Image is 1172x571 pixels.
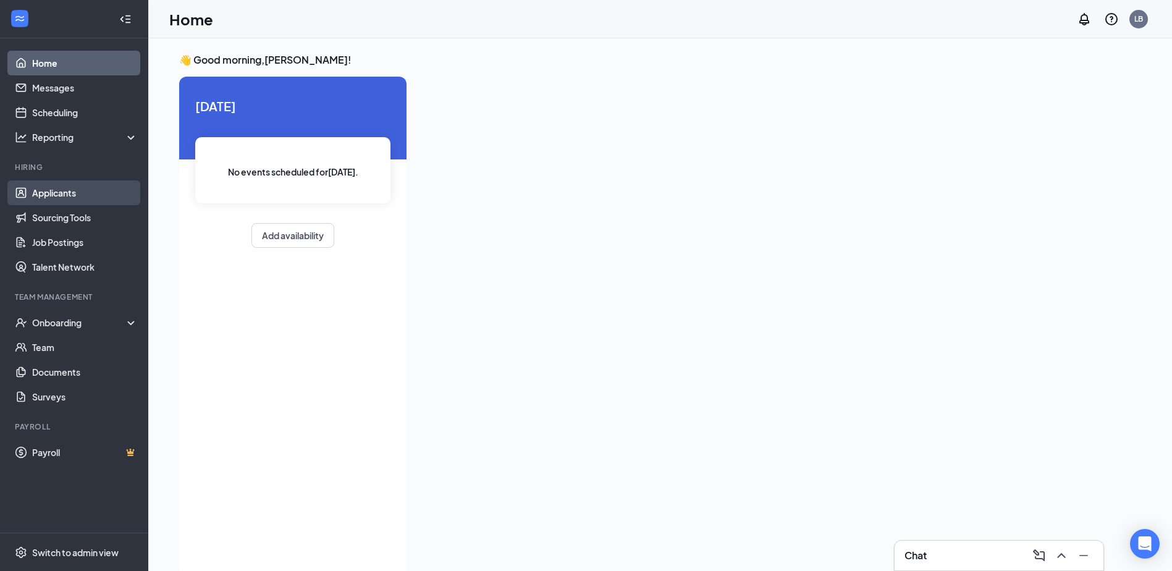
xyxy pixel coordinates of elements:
[1134,14,1143,24] div: LB
[119,13,132,25] svg: Collapse
[1032,548,1047,563] svg: ComposeMessage
[32,131,138,143] div: Reporting
[15,162,135,172] div: Hiring
[32,230,138,255] a: Job Postings
[195,96,390,116] span: [DATE]
[1029,546,1049,565] button: ComposeMessage
[169,9,213,30] h1: Home
[32,335,138,360] a: Team
[1076,548,1091,563] svg: Minimize
[32,75,138,100] a: Messages
[32,316,127,329] div: Onboarding
[1104,12,1119,27] svg: QuestionInfo
[32,440,138,465] a: PayrollCrown
[32,51,138,75] a: Home
[1054,548,1069,563] svg: ChevronUp
[904,549,927,562] h3: Chat
[15,421,135,432] div: Payroll
[228,165,358,179] span: No events scheduled for [DATE] .
[15,546,27,559] svg: Settings
[32,360,138,384] a: Documents
[32,546,119,559] div: Switch to admin view
[1130,529,1160,559] div: Open Intercom Messenger
[1077,12,1092,27] svg: Notifications
[32,100,138,125] a: Scheduling
[179,53,1108,67] h3: 👋 Good morning, [PERSON_NAME] !
[15,292,135,302] div: Team Management
[15,131,27,143] svg: Analysis
[32,384,138,409] a: Surveys
[1074,546,1094,565] button: Minimize
[1052,546,1071,565] button: ChevronUp
[14,12,26,25] svg: WorkstreamLogo
[32,255,138,279] a: Talent Network
[32,180,138,205] a: Applicants
[251,223,334,248] button: Add availability
[15,316,27,329] svg: UserCheck
[32,205,138,230] a: Sourcing Tools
